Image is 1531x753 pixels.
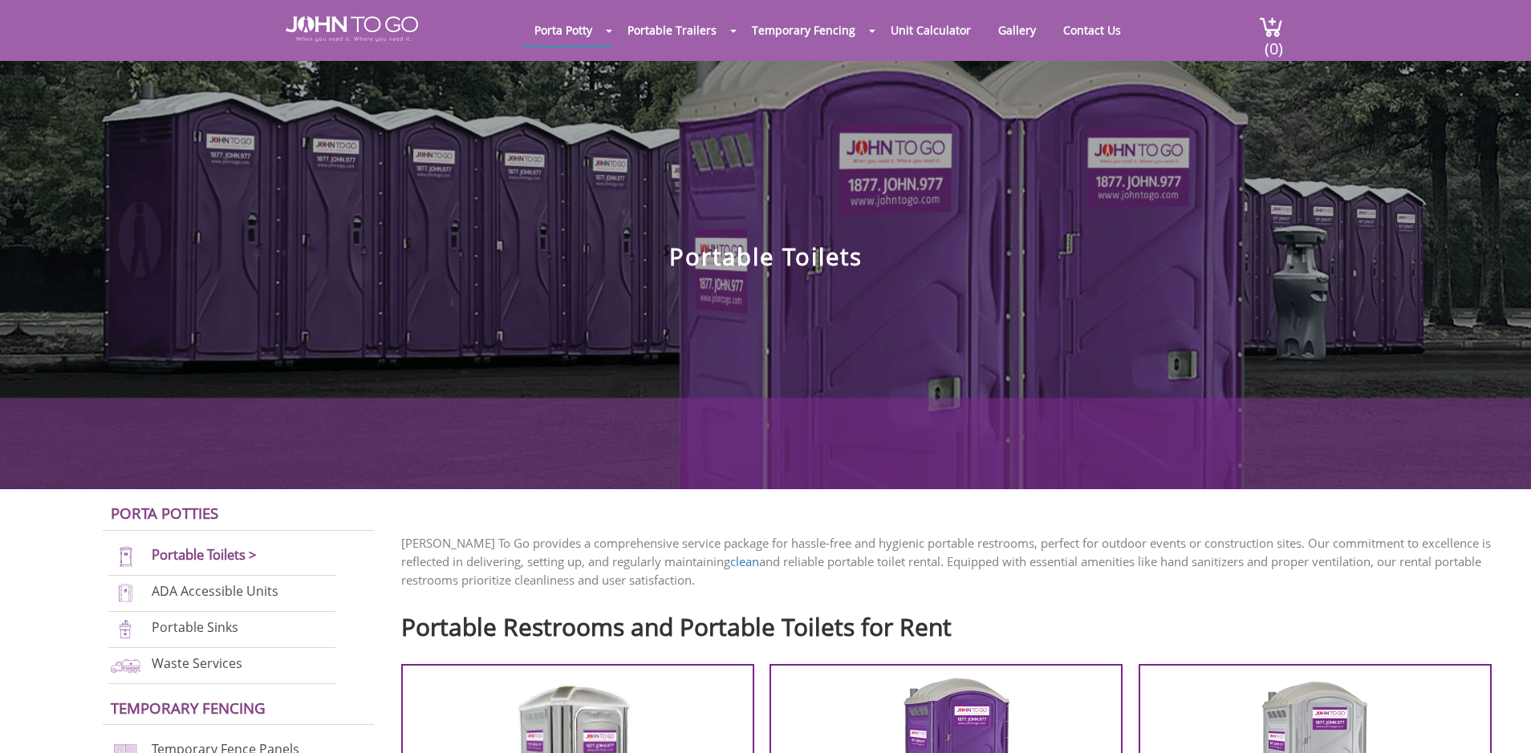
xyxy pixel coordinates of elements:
img: cart a [1259,16,1283,38]
img: JOHN to go [286,16,418,42]
span: (0) [1264,25,1283,59]
a: Portable Toilets > [152,545,257,564]
img: waste-services-new.png [108,654,143,676]
img: portable-sinks-new.png [108,618,143,640]
a: Waste Services [152,654,242,672]
img: ADA-units-new.png [108,582,143,604]
a: clean [730,553,759,569]
a: Gallery [986,14,1048,46]
a: Contact Us [1051,14,1133,46]
a: Porta Potty [522,14,604,46]
button: Live Chat [1467,689,1531,753]
p: [PERSON_NAME] To Go provides a comprehensive service package for hassle-free and hygienic portabl... [401,534,1508,589]
a: Portable Trailers [615,14,729,46]
h2: Portable Restrooms and Portable Toilets for Rent [401,605,1508,640]
a: ADA Accessible Units [152,582,278,600]
a: Temporary Fencing [111,698,266,718]
a: Temporary Fencing [740,14,867,46]
a: Porta Potties [111,503,218,523]
a: Unit Calculator [879,14,983,46]
img: portable-toilets-new.png [108,546,143,568]
a: Portable Sinks [152,618,238,636]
